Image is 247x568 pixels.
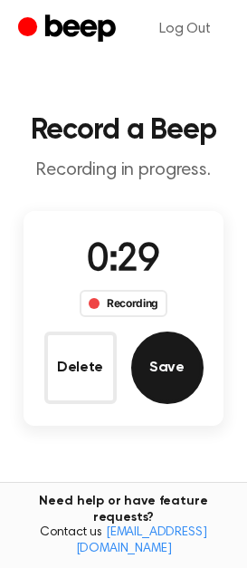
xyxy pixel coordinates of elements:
button: Delete Audio Record [44,332,117,404]
div: Recording [80,290,167,317]
span: Contact us [11,525,236,557]
a: [EMAIL_ADDRESS][DOMAIN_NAME] [76,526,207,555]
a: Log Out [141,7,229,51]
p: Recording in progress. [14,159,233,182]
a: Beep [18,12,120,47]
button: Save Audio Record [131,332,204,404]
h1: Record a Beep [14,116,233,145]
span: 0:29 [87,242,159,280]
